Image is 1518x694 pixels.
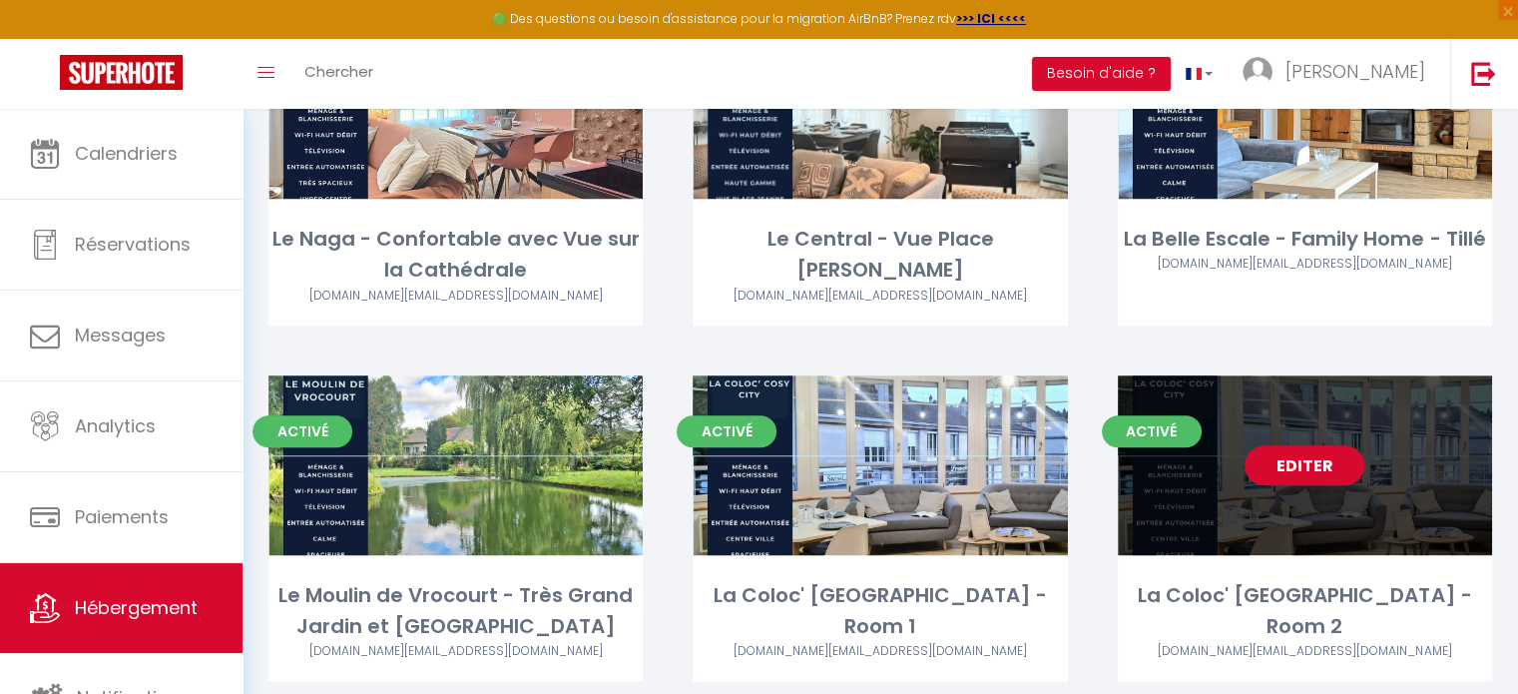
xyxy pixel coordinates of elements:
[1118,580,1492,643] div: La Coloc' [GEOGRAPHIC_DATA] - Room 2
[268,287,643,306] div: Airbnb
[75,232,191,257] span: Réservations
[75,504,169,529] span: Paiements
[1471,61,1496,86] img: logout
[289,39,388,109] a: Chercher
[956,10,1026,27] a: >>> ICI <<<<
[268,642,643,661] div: Airbnb
[268,580,643,643] div: Le Moulin de Vrocourt - Très Grand Jardin et [GEOGRAPHIC_DATA]
[253,415,352,447] span: Activé
[1118,642,1492,661] div: Airbnb
[693,287,1067,306] div: Airbnb
[693,224,1067,287] div: Le Central - Vue Place [PERSON_NAME]
[1102,415,1202,447] span: Activé
[60,55,183,90] img: Super Booking
[693,580,1067,643] div: La Coloc' [GEOGRAPHIC_DATA] - Room 1
[75,323,166,347] span: Messages
[677,415,776,447] span: Activé
[75,413,156,438] span: Analytics
[1032,57,1171,91] button: Besoin d'aide ?
[268,224,643,287] div: Le Naga - Confortable avec Vue sur la Cathédrale
[1285,59,1425,84] span: [PERSON_NAME]
[1118,224,1492,255] div: La Belle Escale - Family Home - Tillé
[304,61,373,82] span: Chercher
[1245,445,1364,485] a: Editer
[1118,255,1492,274] div: Airbnb
[693,642,1067,661] div: Airbnb
[1228,39,1450,109] a: ... [PERSON_NAME]
[75,141,178,166] span: Calendriers
[75,595,198,620] span: Hébergement
[1243,57,1272,87] img: ...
